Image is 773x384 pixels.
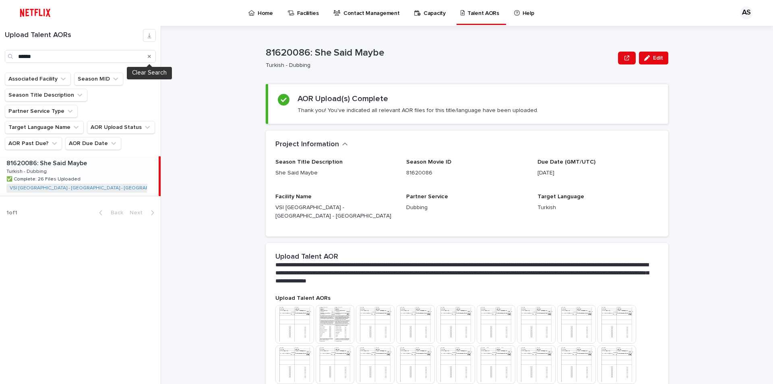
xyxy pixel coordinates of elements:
[298,107,538,114] p: Thank you! You've indicated all relevant AOR files for this title/language have been uploaded.
[87,121,155,134] button: AOR Upload Status
[266,62,612,69] p: Turkish - Dubbing
[275,140,339,149] h2: Project Information
[406,194,448,199] span: Partner Service
[6,158,89,167] p: 81620086: She Said Maybe
[93,209,126,216] button: Back
[6,167,48,174] p: Turkish - Dubbing
[298,94,388,104] h2: AOR Upload(s) Complete
[266,47,615,59] p: 81620086: She Said Maybe
[275,140,348,149] button: Project Information
[65,137,121,150] button: AOR Due Date
[5,89,87,102] button: Season Title Description
[740,6,753,19] div: AS
[275,169,397,177] p: She Said Maybe
[406,159,451,165] span: Season Movie ID
[16,5,54,21] img: ifQbXi3ZQGMSEF7WDB7W
[275,159,343,165] span: Season Title Description
[639,52,668,64] button: Edit
[5,73,71,85] button: Associated Facility
[5,137,62,150] button: AOR Past Due?
[537,169,659,177] p: [DATE]
[5,105,78,118] button: Partner Service Type
[537,203,659,212] p: Turkish
[406,203,527,212] p: Dubbing
[106,210,123,216] span: Back
[6,175,82,182] p: ✅ Complete: 26 Files Uploaded
[537,194,584,199] span: Target Language
[10,185,173,191] a: VSI [GEOGRAPHIC_DATA] - [GEOGRAPHIC_DATA] - [GEOGRAPHIC_DATA]
[406,169,527,177] p: 81620086
[130,210,147,216] span: Next
[275,194,312,199] span: Facility Name
[275,295,331,301] span: Upload Talent AORs
[275,253,338,262] h2: Upload Talent AOR
[5,31,143,40] h1: Upload Talent AORs
[74,73,123,85] button: Season MID
[5,50,156,63] input: Search
[126,209,161,216] button: Next
[537,159,595,165] span: Due Date (GMT/UTC)
[653,55,663,61] span: Edit
[275,203,397,220] p: VSI [GEOGRAPHIC_DATA] - [GEOGRAPHIC_DATA] - [GEOGRAPHIC_DATA]
[5,121,84,134] button: Target Language Name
